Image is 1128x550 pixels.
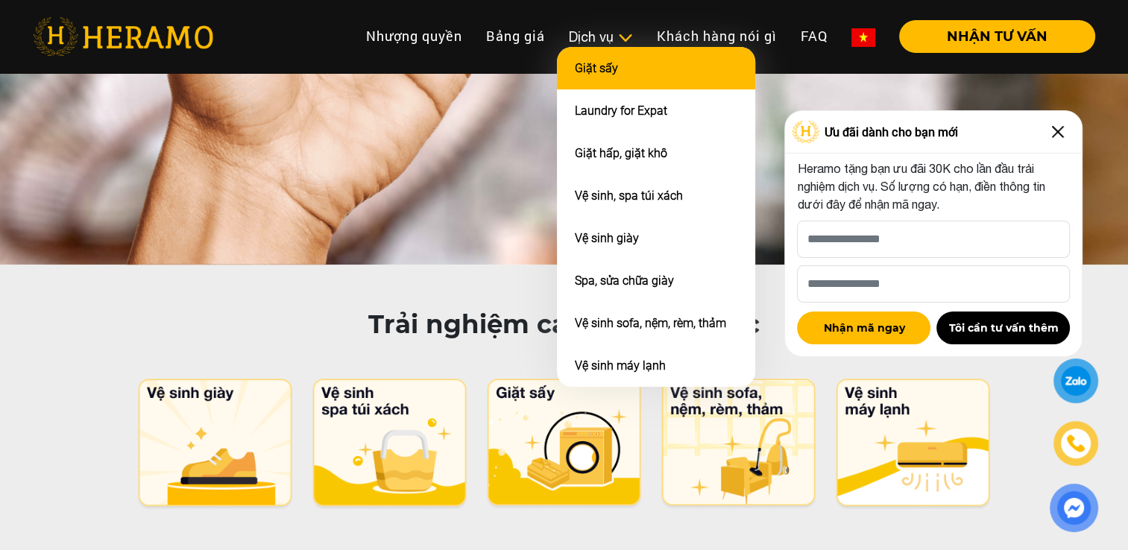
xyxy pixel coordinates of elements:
[1066,434,1086,454] img: phone-icon
[575,274,674,288] a: Spa, sửa chữa giày
[851,28,875,47] img: vn-flag.png
[1046,120,1070,144] img: Close
[797,312,930,344] button: Nhận mã ngay
[311,379,468,511] img: bc.png
[354,20,474,52] a: Nhượng quyền
[824,123,957,141] span: Ưu đãi dành cho bạn mới
[789,20,839,52] a: FAQ
[229,309,900,340] h2: Trải nghiệm các dịch vụ khác
[792,121,820,143] img: Logo
[1055,423,1097,464] a: phone-icon
[485,379,643,510] img: ld.png
[575,358,666,373] a: Vệ sinh máy lạnh
[575,189,683,203] a: Vệ sinh, spa túi xách
[834,379,992,511] img: ac.png
[645,20,789,52] a: Khách hàng nói gì
[474,20,557,52] a: Bảng giá
[887,30,1095,43] a: NHẬN TƯ VẤN
[136,379,294,511] img: sc.png
[936,312,1070,344] button: Tôi cần tư vấn thêm
[569,27,633,47] div: Dịch vụ
[575,146,667,160] a: Giặt hấp, giặt khô
[617,31,633,45] img: subToggleIcon
[575,104,667,118] a: Laundry for Expat
[899,20,1095,53] button: NHẬN TƯ VẤN
[797,159,1070,213] p: Heramo tặng bạn ưu đãi 30K cho lần đầu trải nghiệm dịch vụ. Số lượng có hạn, điền thông tin dưới ...
[575,316,726,330] a: Vệ sinh sofa, nệm, rèm, thảm
[660,379,817,510] img: hh.png
[575,61,618,75] a: Giặt sấy
[575,231,639,245] a: Vệ sinh giày
[33,17,213,56] img: heramo-logo.png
